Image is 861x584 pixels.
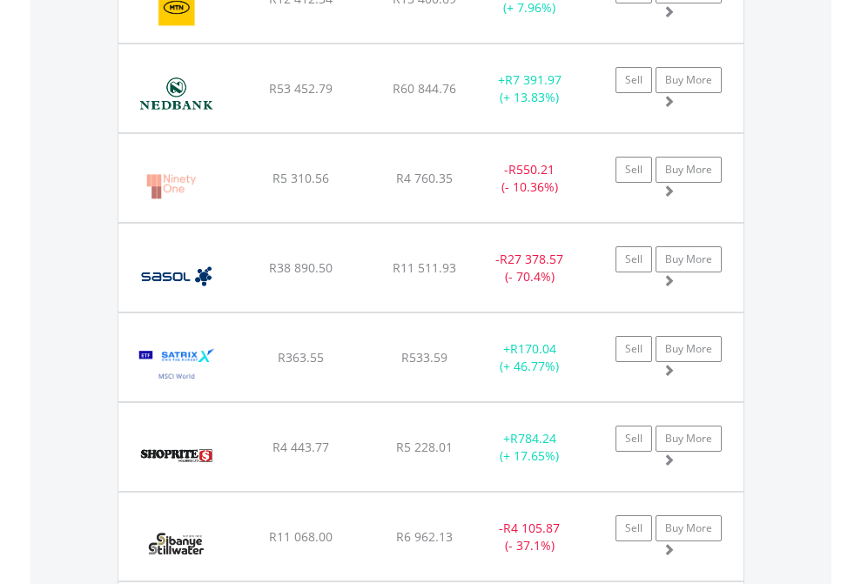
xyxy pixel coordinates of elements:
div: - (- 10.36%) [475,161,584,196]
span: R533.59 [401,349,447,366]
a: Sell [615,157,652,183]
div: + (+ 13.83%) [475,71,584,106]
span: R363.55 [278,349,324,366]
div: - (- 37.1%) [475,520,584,554]
span: R60 844.76 [393,80,456,97]
a: Sell [615,246,652,272]
span: R170.04 [510,340,556,357]
img: EQU.ZA.STXWDM.png [127,335,227,397]
span: R550.21 [508,161,555,178]
span: R4 760.35 [396,170,453,186]
div: - (- 70.4%) [475,251,584,285]
a: Sell [615,426,652,452]
a: Sell [615,67,652,93]
span: R11 511.93 [393,259,456,276]
span: R38 890.50 [269,259,333,276]
span: R6 962.13 [396,528,453,545]
span: R27 378.57 [500,251,563,267]
div: + (+ 46.77%) [475,340,584,375]
div: + (+ 17.65%) [475,430,584,465]
a: Buy More [656,246,722,272]
a: Buy More [656,157,722,183]
a: Buy More [656,426,722,452]
span: R53 452.79 [269,80,333,97]
img: EQU.ZA.NED.png [127,66,225,128]
img: EQU.ZA.SOL.png [127,245,225,307]
a: Buy More [656,67,722,93]
a: Buy More [656,515,722,541]
img: EQU.ZA.SHP.png [127,425,225,487]
img: EQU.ZA.N91.png [127,156,214,218]
img: EQU.ZA.SSW.png [127,514,225,576]
span: R4 105.87 [503,520,560,536]
a: Buy More [656,336,722,362]
span: R5 310.56 [272,170,329,186]
span: R4 443.77 [272,439,329,455]
span: R7 391.97 [505,71,562,88]
span: R5 228.01 [396,439,453,455]
a: Sell [615,336,652,362]
span: R784.24 [510,430,556,446]
a: Sell [615,515,652,541]
span: R11 068.00 [269,528,333,545]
